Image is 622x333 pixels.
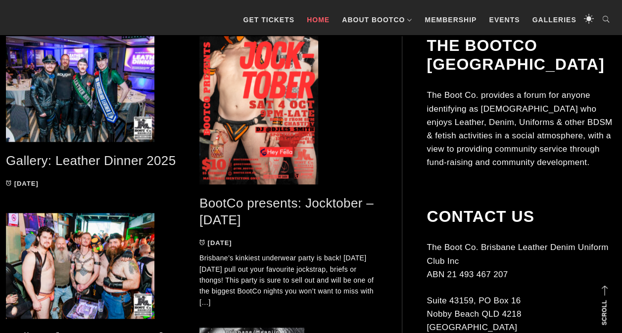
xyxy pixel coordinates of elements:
p: Brisbane’s kinkiest underwear party is back! [DATE][DATE] pull out your favourite jockstrap, brie... [199,252,378,308]
a: BootCo presents: Jocktober – [DATE] [199,196,374,228]
a: Home [302,5,335,35]
a: [DATE] [199,239,232,247]
a: Galleries [527,5,581,35]
a: Events [484,5,525,35]
a: [DATE] [6,180,39,187]
a: About BootCo [337,5,417,35]
time: [DATE] [207,239,232,247]
h2: Contact Us [427,207,616,226]
h2: The BootCo [GEOGRAPHIC_DATA] [427,36,616,74]
a: GET TICKETS [238,5,299,35]
a: Gallery: Leather Dinner 2025 [6,153,176,168]
a: Membership [420,5,481,35]
time: [DATE] [14,180,39,187]
p: The Boot Co. Brisbane Leather Denim Uniform Club Inc ABN 21 493 467 207 [427,241,616,281]
p: The Boot Co. provides a forum for anyone identifying as [DEMOGRAPHIC_DATA] who enjoys Leather, De... [427,88,616,169]
strong: Scroll [601,300,608,325]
